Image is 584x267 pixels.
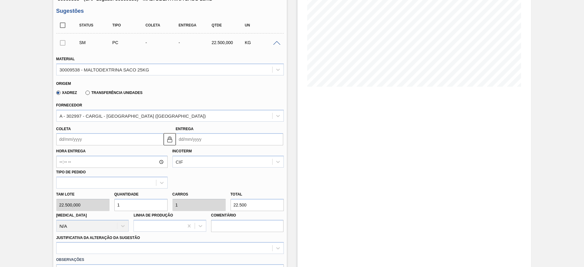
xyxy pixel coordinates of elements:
[56,133,164,145] input: dd/mm/yyyy
[166,136,173,143] img: locked
[56,57,75,61] label: Material
[177,23,214,27] div: Entrega
[56,190,109,199] label: Tam lote
[60,113,206,118] div: A - 302997 - CARGIL - [GEOGRAPHIC_DATA] ([GEOGRAPHIC_DATA])
[176,133,283,145] input: dd/mm/yyyy
[172,192,188,196] label: Carros
[56,127,71,131] label: Coleta
[176,127,194,131] label: Entrega
[56,81,71,86] label: Origem
[144,40,181,45] div: -
[56,8,284,14] h3: Sugestões
[144,23,181,27] div: Coleta
[164,133,176,145] button: locked
[56,147,168,156] label: Hora Entrega
[231,192,242,196] label: Total
[114,192,139,196] label: Quantidade
[134,213,173,217] label: Linha de Produção
[210,23,247,27] div: Qtde
[177,40,214,45] div: -
[210,40,247,45] div: 22.500,000
[56,213,87,217] label: [MEDICAL_DATA]
[85,91,142,95] label: Transferência Unidades
[172,149,192,153] label: Incoterm
[56,170,86,174] label: Tipo de pedido
[78,40,115,45] div: Sugestão Manual
[78,23,115,27] div: Status
[211,211,284,220] label: Comentário
[56,91,77,95] label: Xadrez
[56,236,140,240] label: Justificativa da Alteração da Sugestão
[56,255,284,264] label: Observações
[243,40,280,45] div: KG
[243,23,280,27] div: UN
[56,103,82,107] label: Fornecedor
[176,159,183,165] div: CIF
[111,40,148,45] div: Pedido de Compra
[60,67,149,72] div: 30009538 - MALTODEXTRINA SACO 25KG
[111,23,148,27] div: Tipo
